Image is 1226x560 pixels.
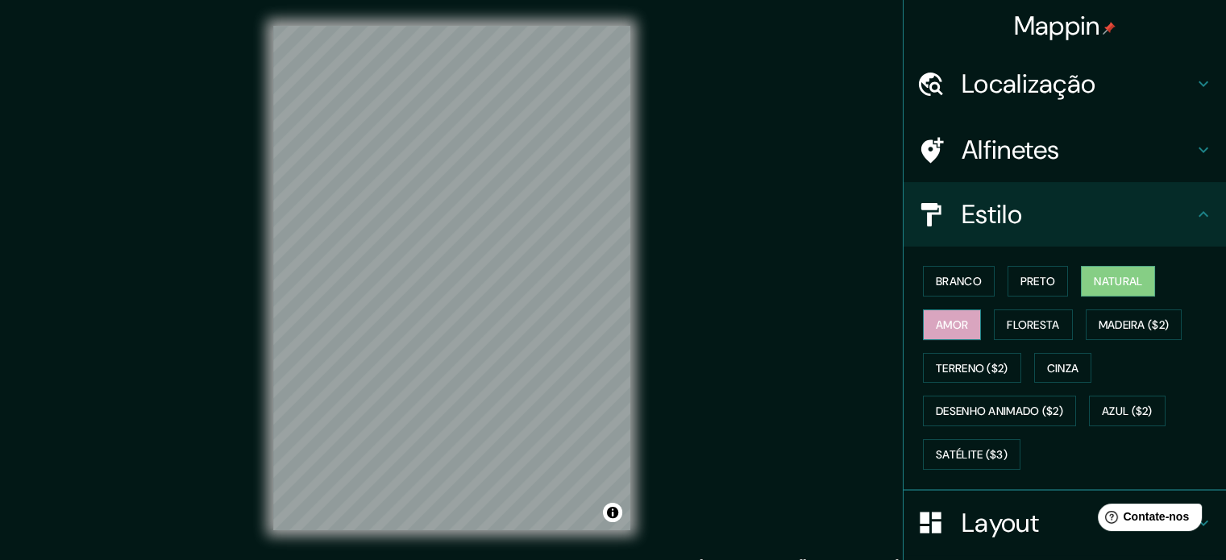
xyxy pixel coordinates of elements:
[923,309,981,340] button: Amor
[962,67,1095,101] font: Localização
[1103,22,1116,35] img: pin-icon.png
[904,182,1226,247] div: Estilo
[923,353,1021,384] button: Terreno ($2)
[1008,266,1069,297] button: Preto
[1020,274,1056,288] font: Preto
[962,133,1060,167] font: Alfinetes
[1086,309,1182,340] button: Madeira ($2)
[923,266,995,297] button: Branco
[936,447,1008,462] font: Satélite ($3)
[1081,266,1155,297] button: Natural
[1007,317,1059,332] font: Floresta
[1047,361,1079,375] font: Cinza
[936,361,1008,375] font: Terreno ($2)
[273,26,630,530] canvas: Mapa
[1102,404,1153,419] font: Azul ($2)
[1034,353,1092,384] button: Cinza
[1089,396,1166,426] button: Azul ($2)
[936,317,968,332] font: Amor
[936,404,1063,419] font: Desenho animado ($2)
[923,439,1020,470] button: Satélite ($3)
[904,491,1226,555] div: Layout
[923,396,1076,426] button: Desenho animado ($2)
[1094,274,1142,288] font: Natural
[962,506,1039,540] font: Layout
[962,197,1022,231] font: Estilo
[1014,9,1100,43] font: Mappin
[904,118,1226,182] div: Alfinetes
[936,274,982,288] font: Branco
[1099,317,1170,332] font: Madeira ($2)
[1083,497,1208,542] iframe: Iniciador de widget de ajuda
[904,52,1226,116] div: Localização
[994,309,1072,340] button: Floresta
[603,503,622,522] button: Alternar atribuição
